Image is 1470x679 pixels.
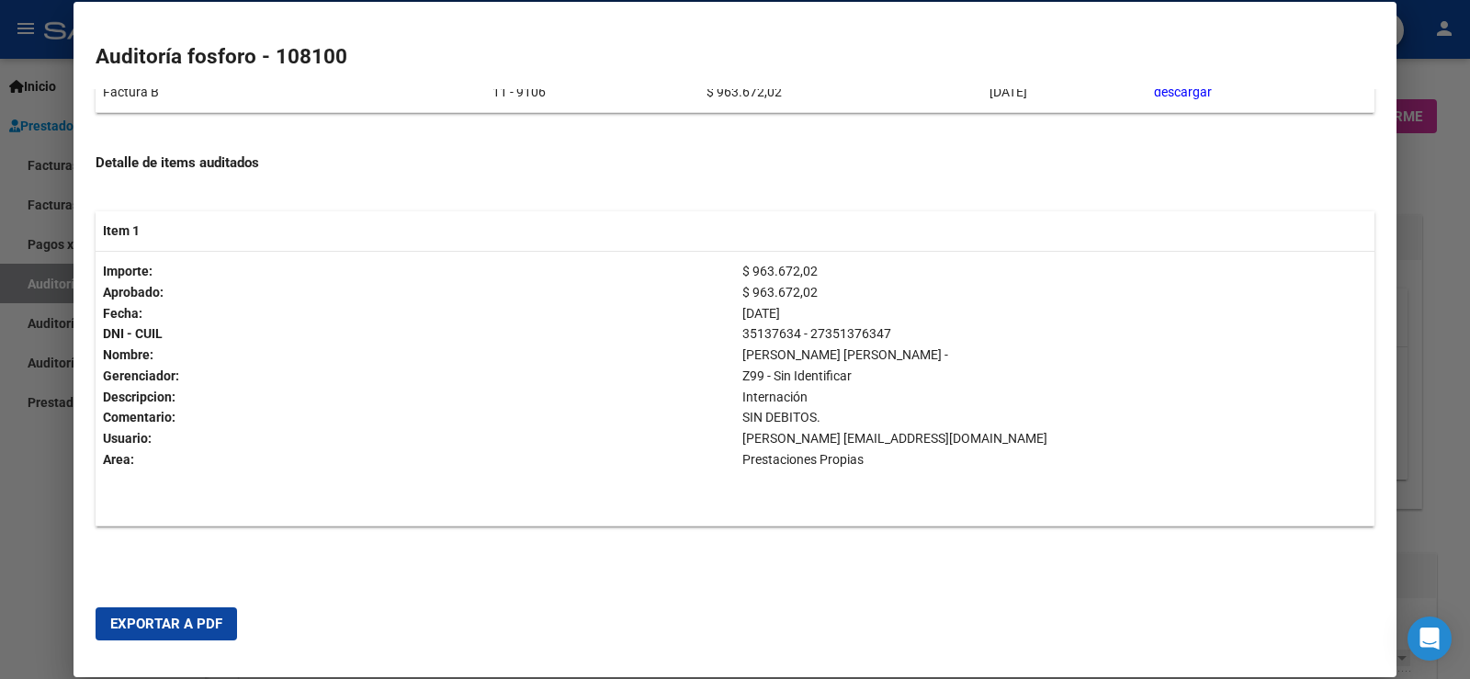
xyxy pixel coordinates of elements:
p: Z99 - Sin Identificar [742,366,1367,387]
p: [PERSON_NAME] [EMAIL_ADDRESS][DOMAIN_NAME] [742,428,1367,449]
p: Usuario: [103,428,728,449]
div: Open Intercom Messenger [1408,617,1452,661]
a: descargar [1154,85,1212,99]
td: Factura B [96,73,485,113]
span: Exportar a PDF [110,616,222,632]
p: Prestaciones Propias [742,449,1367,470]
p: Internación [742,387,1367,408]
td: $ 963.672,02 [699,73,982,113]
p: Gerenciador: [103,366,728,387]
p: Area: [103,449,728,470]
strong: Item 1 [103,223,140,238]
p: Aprobado: [103,282,728,303]
p: $ 963.672,02 [742,282,1367,303]
p: [DATE] [742,303,1367,324]
p: Descripcion: [103,387,728,408]
button: Exportar a PDF [96,607,237,640]
h4: Detalle de items auditados [96,153,1374,174]
p: Fecha: [103,303,728,324]
p: 35137634 - 27351376347 [PERSON_NAME] [PERSON_NAME] - [742,323,1367,366]
td: 11 - 9106 [485,73,699,113]
p: $ 963.672,02 [742,261,1367,282]
p: Comentario: [103,407,728,428]
h2: Auditoría fosforo - 108100 [96,41,1374,73]
p: Importe: [103,261,728,282]
p: DNI - CUIL Nombre: [103,323,728,366]
p: SIN DEBITOS. [742,407,1367,428]
td: [DATE] [982,73,1147,113]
